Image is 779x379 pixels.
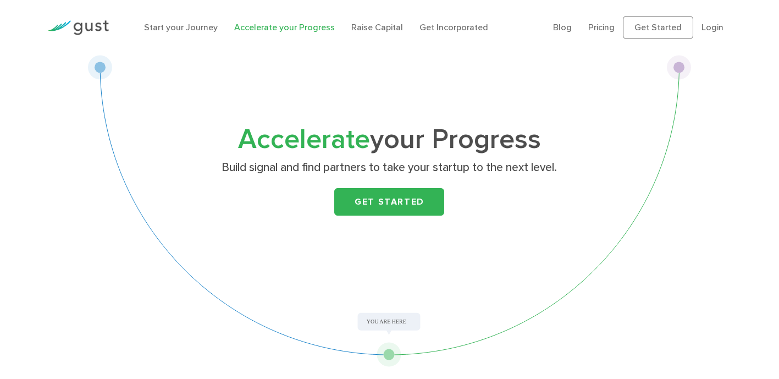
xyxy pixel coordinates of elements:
a: Login [701,22,723,32]
a: Start your Journey [144,22,218,32]
a: Blog [553,22,572,32]
a: Get Started [334,188,444,216]
a: Get Incorporated [419,22,488,32]
h1: your Progress [172,127,606,152]
a: Get Started [623,16,693,39]
a: Pricing [588,22,615,32]
span: Accelerate [238,123,370,156]
p: Build signal and find partners to take your startup to the next level. [176,160,603,175]
img: Gust Logo [47,20,109,35]
a: Raise Capital [351,22,403,32]
a: Accelerate your Progress [234,22,335,32]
